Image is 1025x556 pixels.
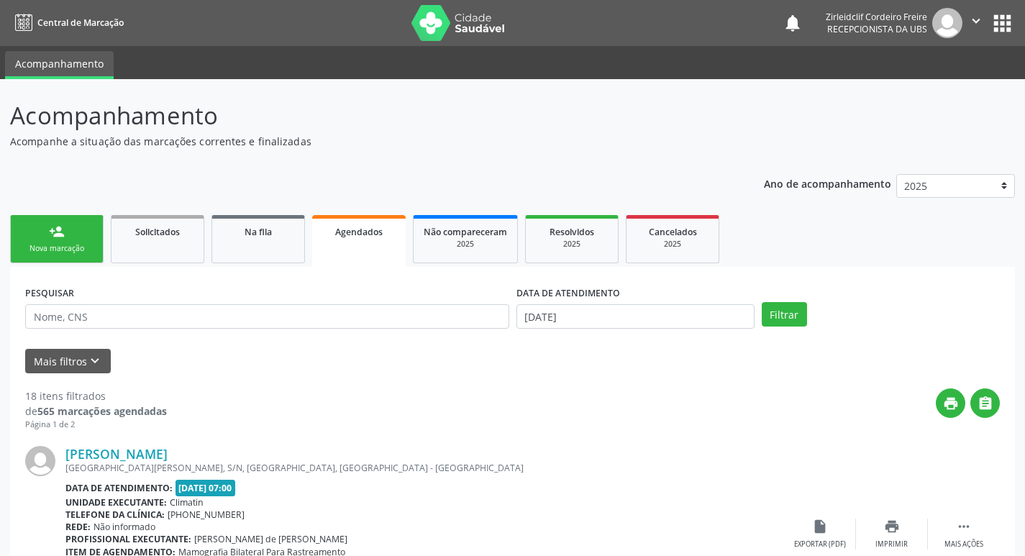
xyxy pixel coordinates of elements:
[10,11,124,35] a: Central de Marcação
[25,404,167,419] div: de
[135,226,180,238] span: Solicitados
[21,243,93,254] div: Nova marcação
[65,533,191,545] b: Profissional executante:
[170,496,204,509] span: Climatin
[978,396,993,411] i: 
[25,304,509,329] input: Nome, CNS
[424,226,507,238] span: Não compareceram
[764,174,891,192] p: Ano de acompanhamento
[424,239,507,250] div: 2025
[5,51,114,79] a: Acompanhamento
[245,226,272,238] span: Na fila
[87,353,103,369] i: keyboard_arrow_down
[168,509,245,521] span: [PHONE_NUMBER]
[335,226,383,238] span: Agendados
[65,446,168,462] a: [PERSON_NAME]
[936,388,965,418] button: print
[65,462,784,474] div: [GEOGRAPHIC_DATA][PERSON_NAME], S/N, [GEOGRAPHIC_DATA], [GEOGRAPHIC_DATA] - [GEOGRAPHIC_DATA]
[884,519,900,534] i: print
[536,239,608,250] div: 2025
[94,521,155,533] span: Não informado
[943,396,959,411] i: print
[550,226,594,238] span: Resolvidos
[794,539,846,550] div: Exportar (PDF)
[65,509,165,521] b: Telefone da clínica:
[944,539,983,550] div: Mais ações
[783,13,803,33] button: notifications
[10,98,714,134] p: Acompanhamento
[649,226,697,238] span: Cancelados
[762,302,807,327] button: Filtrar
[956,519,972,534] i: 
[637,239,709,250] div: 2025
[37,404,167,418] strong: 565 marcações agendadas
[25,446,55,476] img: img
[25,388,167,404] div: 18 itens filtrados
[25,419,167,431] div: Página 1 de 2
[826,11,927,23] div: Zirleidclif Cordeiro Freire
[10,134,714,149] p: Acompanhe a situação das marcações correntes e finalizadas
[65,482,173,494] b: Data de atendimento:
[25,282,74,304] label: PESQUISAR
[37,17,124,29] span: Central de Marcação
[516,304,755,329] input: Selecione um intervalo
[516,282,620,304] label: DATA DE ATENDIMENTO
[176,480,236,496] span: [DATE] 07:00
[194,533,347,545] span: [PERSON_NAME] de [PERSON_NAME]
[875,539,908,550] div: Imprimir
[25,349,111,374] button: Mais filtroskeyboard_arrow_down
[827,23,927,35] span: Recepcionista da UBS
[962,8,990,38] button: 
[990,11,1015,36] button: apps
[65,496,167,509] b: Unidade executante:
[812,519,828,534] i: insert_drive_file
[932,8,962,38] img: img
[65,521,91,533] b: Rede:
[968,13,984,29] i: 
[49,224,65,240] div: person_add
[970,388,1000,418] button: 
